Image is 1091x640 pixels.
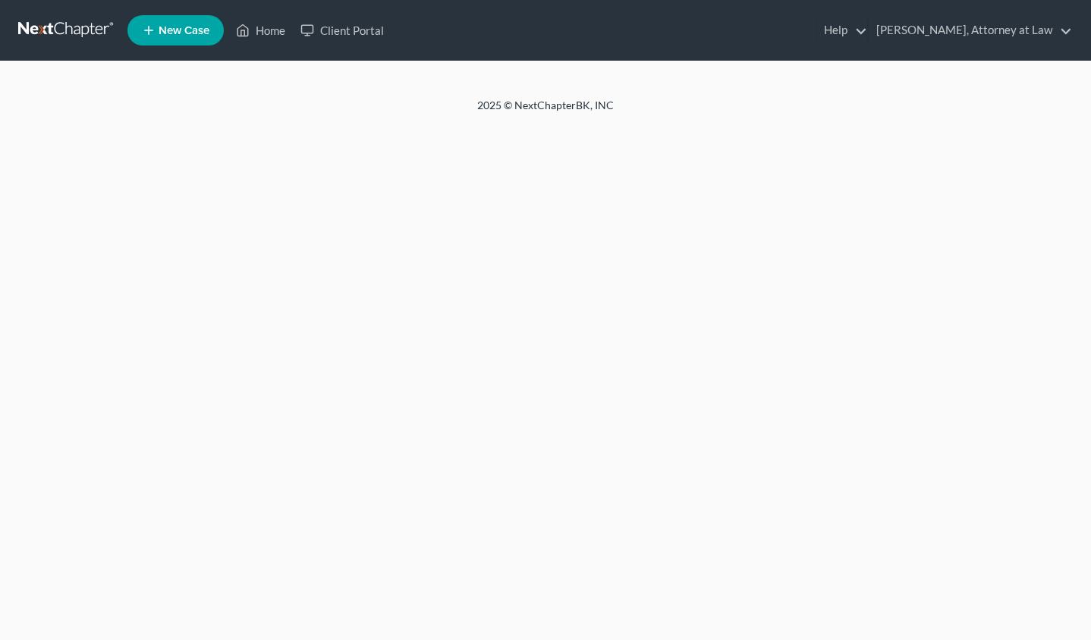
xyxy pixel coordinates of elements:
[113,98,978,125] div: 2025 © NextChapterBK, INC
[228,17,293,44] a: Home
[816,17,867,44] a: Help
[293,17,391,44] a: Client Portal
[869,17,1072,44] a: [PERSON_NAME], Attorney at Law
[127,15,224,45] new-legal-case-button: New Case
